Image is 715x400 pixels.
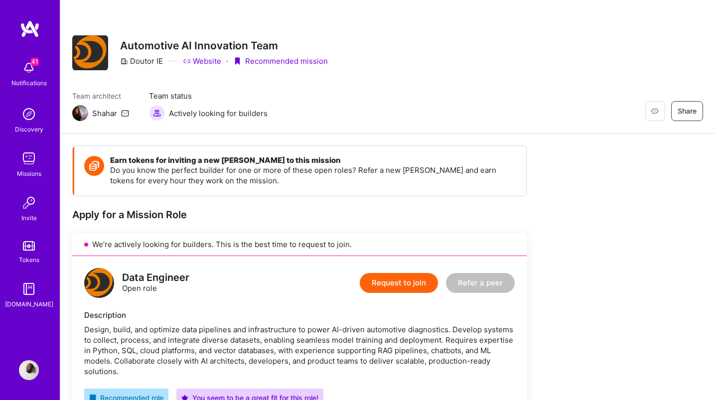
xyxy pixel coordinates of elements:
[671,101,703,121] button: Share
[23,241,35,251] img: tokens
[84,156,104,176] img: Token icon
[16,360,41,380] a: User Avatar
[97,58,105,66] img: tab_keywords_by_traffic_grey.svg
[16,16,24,24] img: logo_orange.svg
[17,168,41,179] div: Missions
[11,78,47,88] div: Notifications
[19,58,39,78] img: bell
[122,272,189,283] div: Data Engineer
[84,324,515,377] div: Design, build, and optimize data pipelines and infrastructure to power AI-driven automotive diagn...
[149,91,268,101] span: Team status
[110,156,516,165] h4: Earn tokens for inviting a new [PERSON_NAME] to this mission
[19,104,39,124] img: discovery
[31,58,39,66] span: 41
[72,208,527,221] div: Apply for a Mission Role
[360,273,438,293] button: Request to join
[183,56,221,66] a: Website
[72,105,88,121] img: Team Architect
[149,105,165,121] img: Actively looking for builders
[19,360,39,380] img: User Avatar
[72,91,129,101] span: Team architect
[40,58,48,66] img: tab_domain_overview_orange.svg
[108,59,172,65] div: Keywords nach Traffic
[5,299,53,309] div: [DOMAIN_NAME]
[92,108,117,119] div: Shahar
[169,108,268,119] span: Actively looking for builders
[72,35,108,70] img: Company Logo
[226,56,228,66] div: ·
[233,57,241,65] i: icon PurpleRibbon
[19,148,39,168] img: teamwork
[26,26,110,34] div: Domain: [DOMAIN_NAME]
[120,57,128,65] i: icon CompanyGray
[15,124,43,134] div: Discovery
[19,279,39,299] img: guide book
[121,109,129,117] i: icon Mail
[20,20,40,38] img: logo
[84,310,515,320] div: Description
[19,255,39,265] div: Tokens
[446,273,515,293] button: Refer a peer
[651,107,659,115] i: icon EyeClosed
[120,39,328,52] h3: Automotive AI Innovation Team
[84,268,114,298] img: logo
[110,165,516,186] p: Do you know the perfect builder for one or more of these open roles? Refer a new [PERSON_NAME] an...
[16,26,24,34] img: website_grey.svg
[233,56,328,66] div: Recommended mission
[19,193,39,213] img: Invite
[21,213,37,223] div: Invite
[120,56,163,66] div: Doutor IE
[51,59,73,65] div: Domain
[678,106,697,116] span: Share
[28,16,49,24] div: v 4.0.25
[72,233,527,256] div: We’re actively looking for builders. This is the best time to request to join.
[122,272,189,293] div: Open role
